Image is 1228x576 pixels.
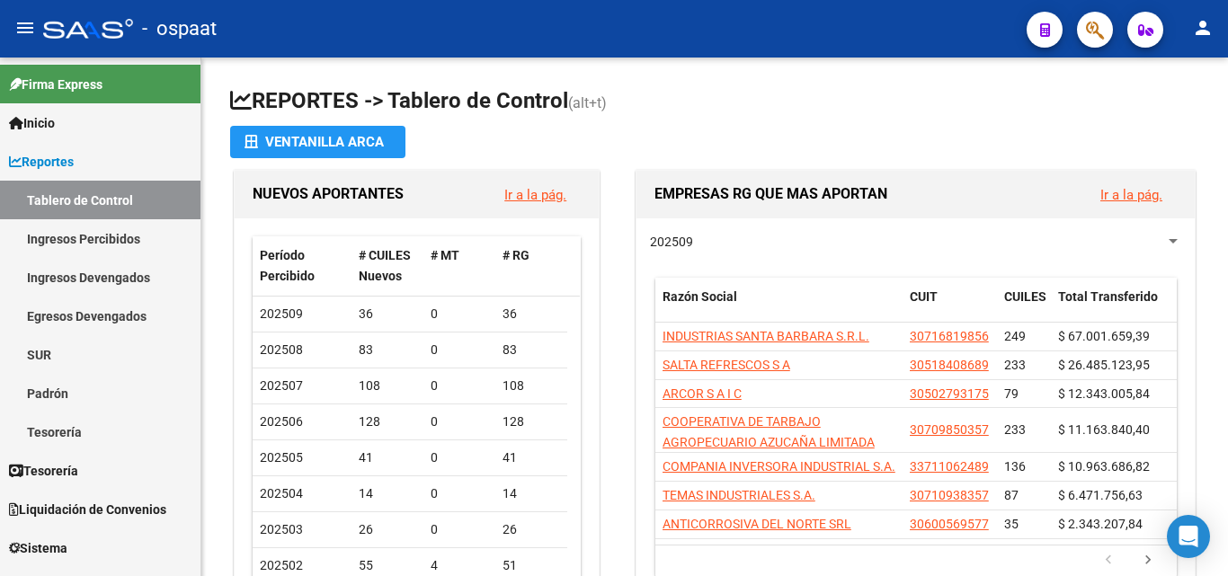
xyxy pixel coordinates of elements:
span: # MT [431,248,459,262]
div: 128 [503,412,560,432]
div: 128 [359,412,416,432]
span: 30710938357 [910,488,989,502]
span: 202502 [260,558,303,572]
div: 36 [503,304,560,324]
button: Ir a la pág. [490,178,581,211]
span: $ 6.471.756,63 [1058,488,1143,502]
div: 41 [503,448,560,468]
div: 0 [431,304,488,324]
span: 30518408689 [910,358,989,372]
div: 108 [503,376,560,396]
div: Ventanilla ARCA [245,126,391,158]
span: Inicio [9,113,55,133]
div: 0 [431,448,488,468]
div: 0 [431,483,488,504]
span: Período Percibido [260,248,315,283]
datatable-header-cell: Total Transferido [1051,278,1177,337]
a: go to previous page [1091,551,1126,571]
span: $ 12.343.005,84 [1058,386,1150,401]
div: 4 [431,555,488,576]
span: CUILES [1004,289,1046,304]
span: 202505 [260,450,303,465]
span: 202504 [260,486,303,501]
span: 30502793175 [910,386,989,401]
span: SALTA REFRESCOS S A [663,358,790,372]
span: NUEVOS APORTANTES [253,185,404,202]
span: EMPRESAS RG QUE MAS APORTAN [654,185,887,202]
span: 249 [1004,329,1026,343]
datatable-header-cell: # MT [423,236,495,296]
span: $ 10.963.686,82 [1058,459,1150,474]
div: 55 [359,555,416,576]
span: 35 [1004,517,1019,531]
div: 0 [431,519,488,540]
mat-icon: person [1192,17,1214,39]
button: Ventanilla ARCA [230,126,405,158]
span: ARCOR S A I C [663,386,742,401]
div: 108 [359,376,416,396]
div: 51 [503,555,560,576]
span: 79 [1004,386,1019,401]
div: Open Intercom Messenger [1167,515,1210,558]
span: 202509 [650,235,693,249]
span: $ 11.163.840,40 [1058,422,1150,437]
div: 26 [359,519,416,540]
datatable-header-cell: # RG [495,236,567,296]
span: 30600569577 [910,517,989,531]
div: 14 [359,483,416,504]
span: Tesorería [9,461,78,481]
span: 136 [1004,459,1026,474]
datatable-header-cell: Razón Social [655,278,903,337]
span: (alt+t) [568,94,607,111]
span: Firma Express [9,75,102,94]
mat-icon: menu [14,17,36,39]
a: Ir a la pág. [504,187,566,203]
datatable-header-cell: # CUILES Nuevos [351,236,423,296]
datatable-header-cell: Período Percibido [253,236,351,296]
span: 30716819856 [910,329,989,343]
span: $ 26.485.123,95 [1058,358,1150,372]
span: 202508 [260,342,303,357]
div: 36 [359,304,416,324]
span: 233 [1004,358,1026,372]
a: Ir a la pág. [1100,187,1162,203]
div: 0 [431,412,488,432]
button: Ir a la pág. [1086,178,1177,211]
span: ANTICORROSIVA DEL NORTE SRL [663,517,851,531]
span: 202503 [260,522,303,536]
span: Razón Social [663,289,737,304]
span: 30709850357 [910,422,989,437]
div: 41 [359,448,416,468]
span: 202506 [260,414,303,429]
div: 0 [431,376,488,396]
span: - ospaat [142,9,217,49]
div: 0 [431,340,488,360]
span: Reportes [9,152,74,172]
span: Sistema [9,538,67,558]
a: go to next page [1131,551,1165,571]
span: 87 [1004,488,1019,502]
span: $ 67.001.659,39 [1058,329,1150,343]
span: 33711062489 [910,459,989,474]
span: CUIT [910,289,938,304]
span: COOPERATIVA DE TARBAJO AGROPECUARIO AZUCAÑA LIMITADA [663,414,875,449]
span: 233 [1004,422,1026,437]
div: 26 [503,519,560,540]
span: COMPANIA INVERSORA INDUSTRIAL S.A. [663,459,895,474]
div: 14 [503,483,560,504]
div: 83 [503,340,560,360]
span: 202507 [260,378,303,393]
span: # CUILES Nuevos [359,248,411,283]
span: $ 2.343.207,84 [1058,517,1143,531]
datatable-header-cell: CUILES [997,278,1051,337]
span: INDUSTRIAS SANTA BARBARA S.R.L. [663,329,869,343]
h1: REPORTES -> Tablero de Control [230,86,1199,118]
div: 83 [359,340,416,360]
datatable-header-cell: CUIT [903,278,997,337]
span: Total Transferido [1058,289,1158,304]
span: 202509 [260,306,303,321]
span: Liquidación de Convenios [9,500,166,519]
span: # RG [503,248,529,262]
span: TEMAS INDUSTRIALES S.A. [663,488,815,502]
